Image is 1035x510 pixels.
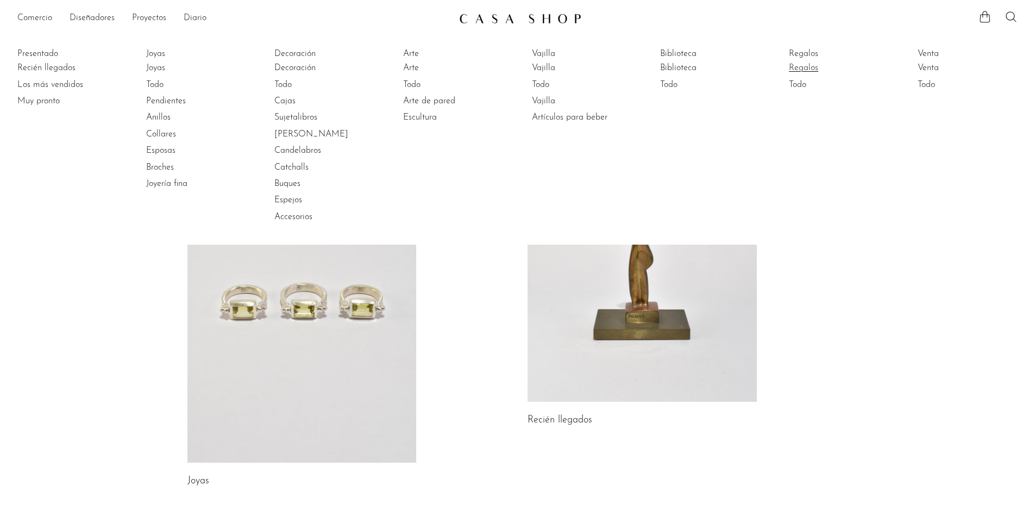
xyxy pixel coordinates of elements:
a: Arte [403,62,485,74]
a: Joyas [146,48,246,60]
font: Artículos para beber [532,113,607,122]
font: Decoración [274,64,316,72]
font: Muy pronto [17,97,60,105]
font: Venta [918,64,939,72]
font: Arte [403,49,419,58]
font: Accesorios [274,213,312,221]
a: Artículos para beber [532,111,613,123]
a: Vajilla [532,48,632,60]
a: Venta [918,48,1018,60]
font: Presentado [17,49,58,58]
font: Vajilla [532,64,555,72]
a: Escultura [403,111,485,123]
font: Broches [146,163,174,172]
font: Sujetalibros [274,113,317,122]
font: Candelabros [274,146,321,155]
a: Pendientes [146,95,228,107]
font: Regalos [789,49,818,58]
a: Vajilla [532,62,613,74]
a: Todo [789,79,870,91]
a: Comercio [17,11,52,26]
font: Arte [403,64,419,72]
font: Biblioteca [660,64,697,72]
font: Todo [403,80,421,89]
a: Arte [403,48,503,60]
font: Vajilla [532,49,555,58]
a: Joyas [187,476,209,486]
a: Todo [274,79,356,91]
a: Venta [918,62,999,74]
a: Broches [146,161,228,173]
a: Recién llegados [17,62,99,74]
a: Espejos [274,194,356,206]
font: Collares [146,130,176,139]
font: Cajas [274,97,296,105]
font: Diario [184,14,206,22]
font: Joyas [146,64,165,72]
ul: Biblioteca [660,60,742,93]
a: Diario [184,11,206,26]
font: Catchalls [274,163,309,172]
font: Regalos [789,64,818,72]
a: Decoración [274,62,356,74]
font: Joyería fina [146,179,187,188]
font: Todo [532,80,549,89]
a: Biblioteca [660,48,760,60]
a: Todo [918,79,999,91]
a: Sujetalibros [274,111,356,123]
a: Recién llegados [528,415,592,425]
ul: Presentado [17,60,99,109]
a: Biblioteca [660,62,742,74]
font: Todo [274,80,292,89]
font: Recién llegados [17,64,76,72]
a: Regalos [789,62,870,74]
a: Accesorios [274,211,356,223]
nav: Navegación de escritorio [17,9,450,28]
ul: Venta [918,60,999,93]
a: Todo [660,79,742,91]
font: Todo [789,80,806,89]
ul: Joyas [146,60,228,192]
font: Proyectos [132,14,166,22]
font: Anillos [146,113,171,122]
a: Diseñadores [70,11,115,26]
font: Todo [660,80,678,89]
font: Decoración [274,49,316,58]
a: Todo [146,79,228,91]
font: Escultura [403,113,437,122]
a: Muy pronto [17,95,99,107]
a: Joyería fina [146,178,228,190]
a: Proyectos [132,11,166,26]
font: Arte de pared [403,97,455,105]
ul: NUEVO MENÚ DE ENCABEZADO [17,9,450,28]
ul: Decoración [274,60,356,225]
font: Comercio [17,14,52,22]
font: [PERSON_NAME] [274,130,348,139]
font: Vajilla [532,97,555,105]
a: Presentado [17,48,117,60]
a: Todo [403,79,485,91]
font: Pendientes [146,97,186,105]
a: Anillos [146,111,228,123]
a: Esposas [146,145,228,157]
font: Joyas [146,49,165,58]
font: Diseñadores [70,14,115,22]
a: Los más vendidos [17,79,99,91]
ul: Arte [403,60,485,126]
a: Joyas [146,62,228,74]
font: Venta [918,49,939,58]
ul: Vajilla [532,60,613,126]
a: Regalos [789,48,889,60]
a: Cajas [274,95,356,107]
font: Esposas [146,146,175,155]
font: Espejos [274,196,302,204]
font: Todo [918,80,935,89]
a: Todo [532,79,613,91]
font: Todo [146,80,164,89]
ul: Regalos [789,60,870,93]
font: Buques [274,179,300,188]
a: Decoración [274,48,374,60]
a: Collares [146,128,228,140]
